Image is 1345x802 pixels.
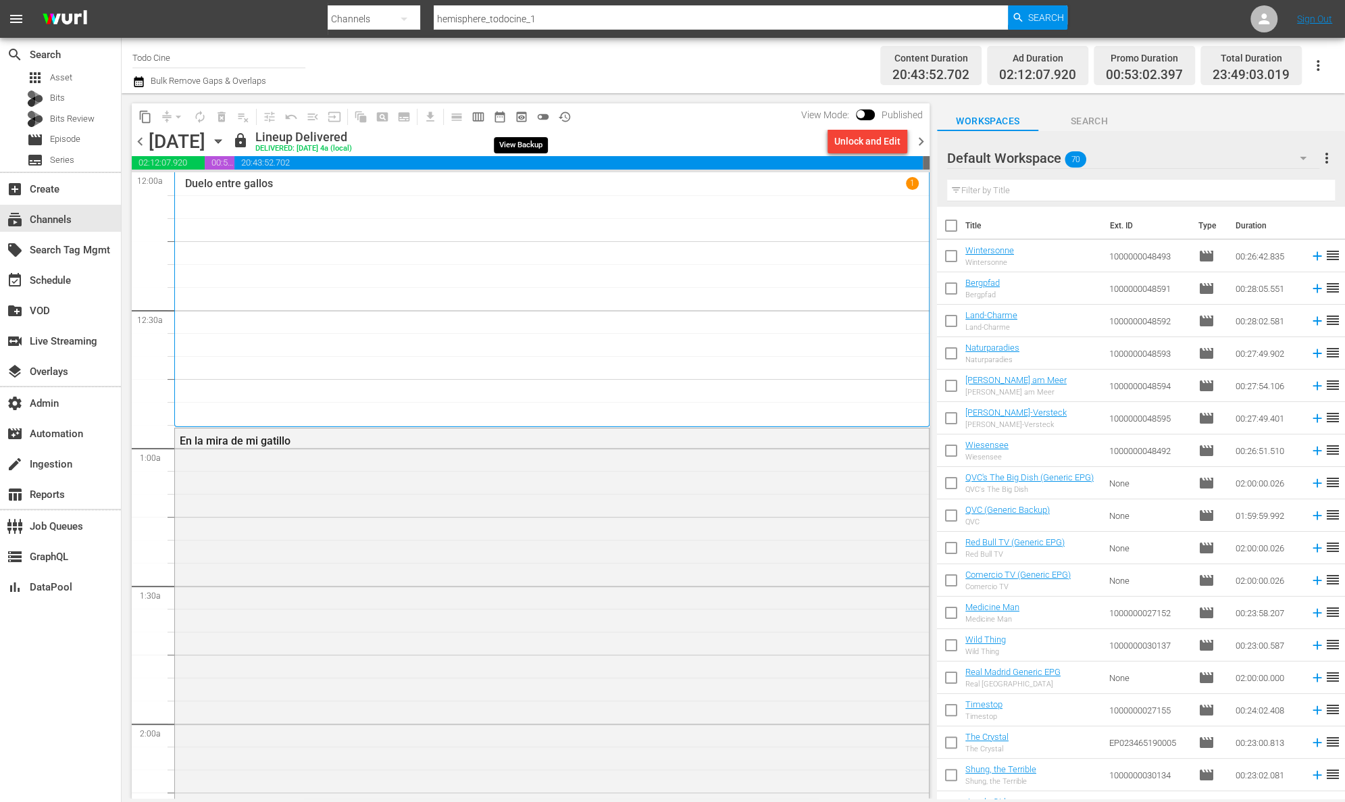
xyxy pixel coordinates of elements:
[7,211,23,228] span: Channels
[1325,442,1341,458] span: reorder
[1190,207,1227,245] th: Type
[1325,312,1341,328] span: reorder
[1104,434,1193,467] td: 1000000048492
[156,106,189,128] span: Remove Gaps & Overlaps
[441,103,467,130] span: Day Calendar View
[965,207,1102,245] th: Title
[7,395,23,411] span: Admin
[910,178,915,188] p: 1
[1325,345,1341,361] span: reorder
[1104,759,1193,791] td: 1000000030134
[892,49,969,68] div: Content Duration
[132,156,205,170] span: 02:12:07.920
[149,130,205,153] div: [DATE]
[794,109,856,120] span: View Mode:
[1102,207,1190,245] th: Ext. ID
[1104,467,1193,499] td: None
[1104,532,1193,564] td: None
[1230,759,1304,791] td: 00:23:02.081
[149,76,266,86] span: Bulk Remove Gaps & Overlaps
[1325,377,1341,393] span: reorder
[1325,409,1341,426] span: reorder
[965,647,1006,656] div: Wild Thing
[7,549,23,565] span: GraphQL
[1230,629,1304,661] td: 00:23:00.587
[345,103,372,130] span: Refresh All Search Blocks
[1310,670,1325,685] svg: Add to Schedule
[1230,661,1304,694] td: 02:00:00.000
[965,550,1065,559] div: Red Bull TV
[1230,467,1304,499] td: 02:00:00.026
[1198,702,1215,718] span: Episode
[1104,694,1193,726] td: 1000000027155
[1198,605,1215,621] span: Episode
[1104,726,1193,759] td: EP023465190005
[324,106,345,128] span: Update Metadata from Key Asset
[965,355,1019,364] div: Naturparadies
[1230,272,1304,305] td: 00:28:05.551
[1104,370,1193,402] td: 1000000048594
[138,110,152,124] span: content_copy
[1325,669,1341,685] span: reorder
[132,133,149,150] span: chevron_left
[1310,605,1325,620] svg: Add to Schedule
[7,272,23,289] span: Schedule
[1310,573,1325,588] svg: Add to Schedule
[1325,507,1341,523] span: reorder
[211,106,232,128] span: Select an event to delete
[554,106,576,128] span: View History
[32,3,97,35] img: ans4CAIJ8jUAAAAAAAAAAAAAAAAAAAAAAAAgQb4GAAAAAAAAAAAAAAAAAAAAAAAAJMjXAAAAAAAAAAAAAAAAAAAAAAAAgAT5G...
[1230,434,1304,467] td: 00:26:51.510
[7,333,23,349] span: Live Streaming
[965,407,1067,418] a: [PERSON_NAME]-Versteck
[467,106,489,128] span: Week Calendar View
[965,680,1061,688] div: Real [GEOGRAPHIC_DATA]
[1230,240,1304,272] td: 00:26:42.835
[965,537,1065,547] a: Red Bull TV (Generic EPG)
[834,129,900,153] div: Unlock and Edit
[1104,337,1193,370] td: 1000000048593
[1310,476,1325,491] svg: Add to Schedule
[1230,726,1304,759] td: 00:23:00.813
[965,453,1009,461] div: Wiesensee
[234,156,923,170] span: 20:43:52.702
[536,110,550,124] span: toggle_off
[965,615,1019,624] div: Medicine Man
[27,111,43,127] div: Bits Review
[472,110,485,124] span: calendar_view_week_outlined
[965,472,1094,482] a: QVC's The Big Dish (Generic EPG)
[1230,532,1304,564] td: 02:00:00.026
[1104,272,1193,305] td: 1000000048591
[1104,661,1193,694] td: None
[255,145,352,153] div: DELIVERED: [DATE] 4a (local)
[1310,735,1325,750] svg: Add to Schedule
[965,764,1036,774] a: Shung, the Terrible
[1325,247,1341,264] span: reorder
[372,106,393,128] span: Create Search Block
[1198,767,1215,783] span: Episode
[8,11,24,27] span: menu
[1008,5,1067,30] button: Search
[937,113,1038,130] span: Workspaces
[965,440,1009,450] a: Wiesensee
[965,602,1019,612] a: Medicine Man
[1028,5,1064,30] span: Search
[1310,314,1325,328] svg: Add to Schedule
[1319,150,1335,166] span: more_vert
[913,133,930,150] span: chevron_right
[280,106,302,128] span: Revert to Primary Episode
[7,47,23,63] span: Search
[965,278,1000,288] a: Bergpfad
[1230,499,1304,532] td: 01:59:59.992
[1198,734,1215,751] span: Episode
[965,291,1000,299] div: Bergpfad
[1198,313,1215,329] span: Episode
[515,110,528,124] span: preview_outlined
[923,156,930,170] span: 00:10:56.981
[1198,345,1215,361] span: Episode
[965,245,1014,255] a: Wintersonne
[1198,637,1215,653] span: Episode
[1198,378,1215,394] span: Episode
[1230,402,1304,434] td: 00:27:49.401
[1325,539,1341,555] span: reorder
